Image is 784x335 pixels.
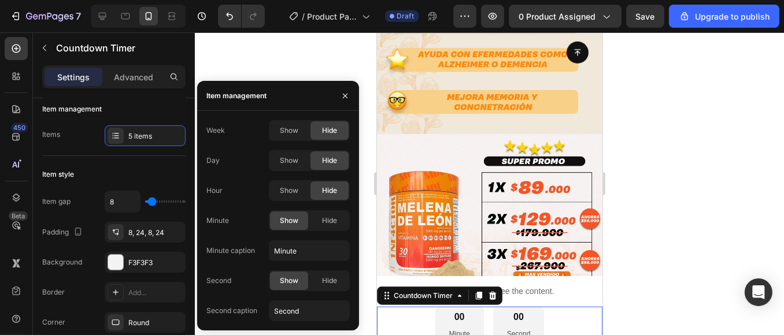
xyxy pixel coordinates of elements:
[280,125,298,136] span: Show
[280,215,298,226] span: Show
[42,257,82,267] div: Background
[206,155,220,166] div: Day
[42,317,65,327] div: Corner
[14,258,78,269] div: Countdown Timer
[42,225,85,240] div: Padding
[128,288,183,298] div: Add...
[322,125,337,136] span: Hide
[206,306,257,316] div: Second caption
[128,318,183,328] div: Round
[669,5,779,28] button: Upgrade to publish
[9,211,28,221] div: Beta
[42,196,71,207] div: Item gap
[76,9,81,23] p: 7
[397,11,414,21] span: Draft
[42,287,65,297] div: Border
[322,276,337,286] span: Hide
[626,5,664,28] button: Save
[206,185,223,196] div: Hour
[128,228,183,238] div: 8, 24, 8, 24
[206,215,229,226] div: Minute
[322,185,337,196] span: Hide
[509,5,622,28] button: 0 product assigned
[130,296,154,308] p: Second
[128,131,183,142] div: 5 items
[56,41,181,55] p: Countdown Timer
[130,279,154,291] div: 00
[72,296,93,308] p: Minute
[679,10,770,23] div: Upgrade to publish
[745,278,772,306] div: Open Intercom Messenger
[57,71,90,83] p: Settings
[280,155,298,166] span: Show
[218,5,265,28] div: Undo/Redo
[307,10,357,23] span: Product Page - [DATE] 16:56:19
[280,185,298,196] span: Show
[42,104,102,114] div: Item management
[302,10,305,23] span: /
[206,125,225,136] div: Week
[377,32,602,335] iframe: Design area
[206,245,255,256] div: Minute caption
[128,258,183,268] div: F3F3F3
[206,276,231,286] div: Second
[322,215,337,226] span: Hide
[206,91,267,101] div: Item management
[636,12,655,21] span: Save
[42,169,74,180] div: Item style
[280,276,298,286] span: Show
[322,155,337,166] span: Hide
[42,129,60,140] div: Items
[11,123,28,132] div: 450
[5,5,86,28] button: 7
[114,71,153,83] p: Advanced
[105,191,140,212] input: Auto
[519,10,596,23] span: 0 product assigned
